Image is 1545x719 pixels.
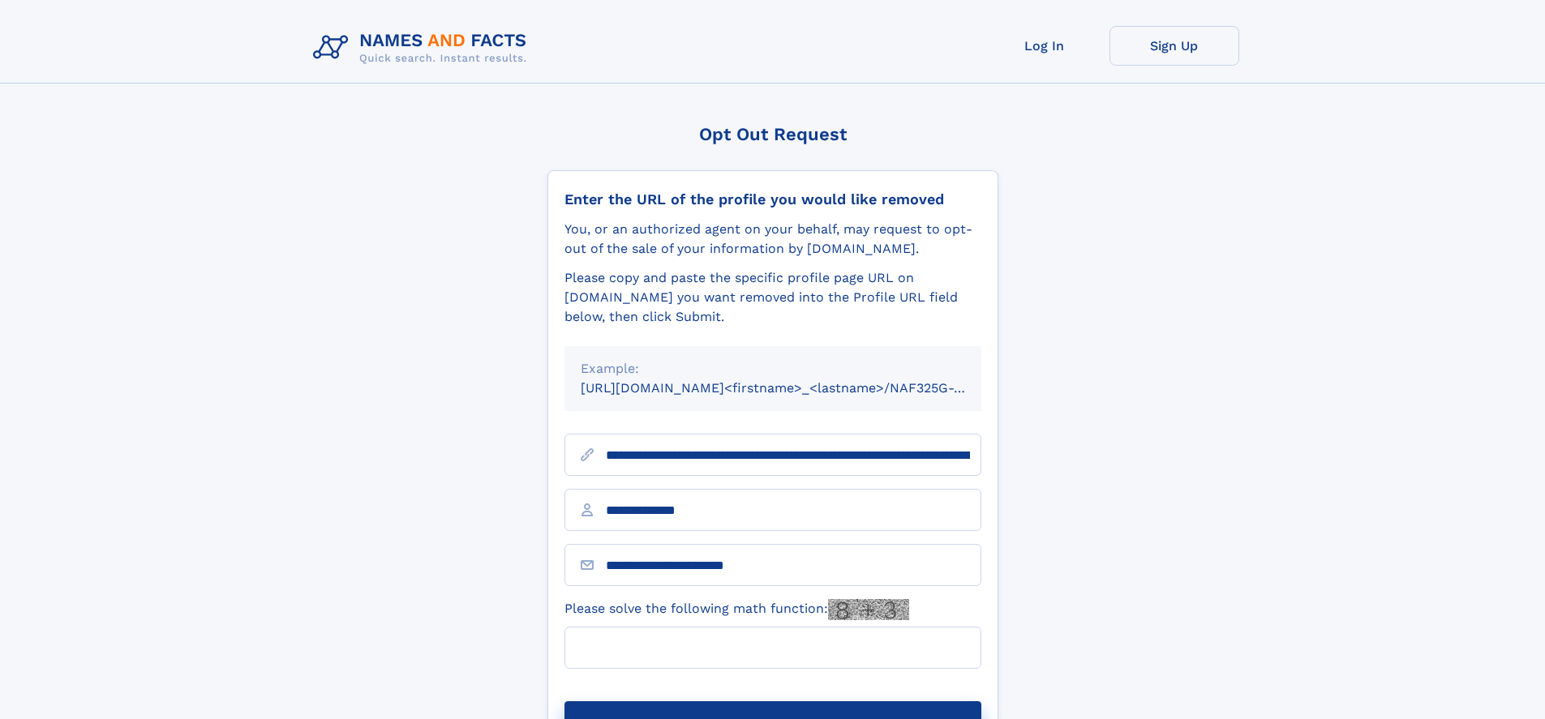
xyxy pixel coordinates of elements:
small: [URL][DOMAIN_NAME]<firstname>_<lastname>/NAF325G-xxxxxxxx [581,380,1012,396]
div: Enter the URL of the profile you would like removed [564,190,981,208]
div: Example: [581,359,965,379]
div: Opt Out Request [547,124,998,144]
a: Log In [980,26,1109,66]
div: You, or an authorized agent on your behalf, may request to opt-out of the sale of your informatio... [564,220,981,259]
a: Sign Up [1109,26,1239,66]
img: Logo Names and Facts [307,26,540,70]
div: Please copy and paste the specific profile page URL on [DOMAIN_NAME] you want removed into the Pr... [564,268,981,327]
label: Please solve the following math function: [564,599,909,620]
